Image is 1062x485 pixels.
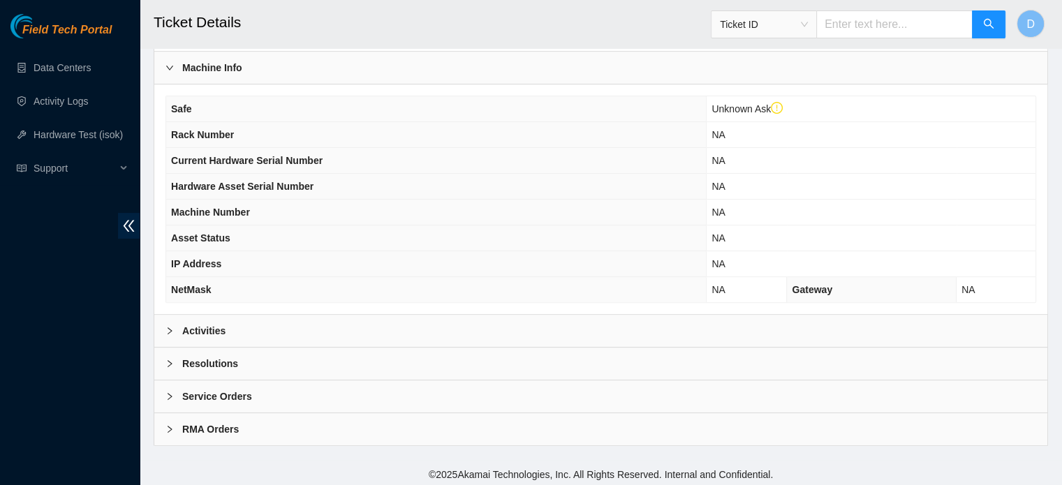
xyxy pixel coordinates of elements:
span: NetMask [171,284,212,295]
a: Activity Logs [34,96,89,107]
span: IP Address [171,258,221,269]
span: Support [34,154,116,182]
div: RMA Orders [154,413,1047,445]
button: search [972,10,1005,38]
b: Machine Info [182,60,242,75]
b: Service Orders [182,389,252,404]
span: right [165,327,174,335]
span: Asset Status [171,232,230,244]
span: NA [711,181,725,192]
span: right [165,64,174,72]
a: Hardware Test (isok) [34,129,123,140]
a: Data Centers [34,62,91,73]
b: RMA Orders [182,421,239,437]
span: NA [711,155,725,166]
span: NA [961,284,975,295]
span: Machine Number [171,207,250,218]
span: Rack Number [171,129,234,140]
div: Resolutions [154,348,1047,380]
div: Service Orders [154,380,1047,412]
span: Field Tech Portal [22,24,112,37]
button: D [1017,10,1045,38]
input: Enter text here... [816,10,973,38]
span: NA [711,232,725,244]
span: Current Hardware Serial Number [171,155,323,166]
span: NA [711,207,725,218]
span: NA [711,284,725,295]
span: right [165,392,174,401]
span: NA [711,129,725,140]
span: NA [711,258,725,269]
b: Activities [182,323,226,338]
span: Hardware Asset Serial Number [171,181,314,192]
span: search [983,18,994,31]
span: exclamation-circle [771,102,783,114]
div: Machine Info [154,52,1047,84]
img: Akamai Technologies [10,14,71,38]
a: Akamai TechnologiesField Tech Portal [10,25,112,43]
span: Unknown Ask [711,103,783,114]
span: Ticket ID [720,14,808,35]
span: Safe [171,103,192,114]
span: right [165,425,174,433]
span: right [165,359,174,368]
span: Gateway [792,284,832,295]
span: D [1026,15,1035,33]
b: Resolutions [182,356,238,371]
span: read [17,163,27,173]
span: double-left [118,213,140,239]
div: Activities [154,315,1047,347]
